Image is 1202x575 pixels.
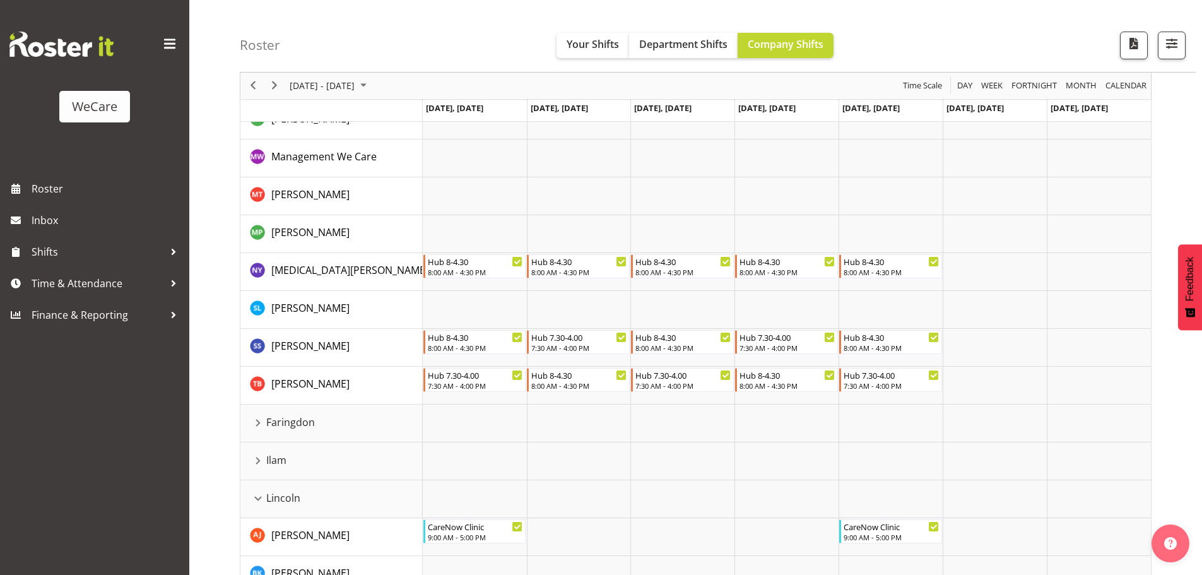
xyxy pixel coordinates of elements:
div: Savita Savita"s event - Hub 8-4.30 Begin From Monday, October 13, 2025 at 8:00:00 AM GMT+13:00 En... [423,330,526,354]
div: 8:00 AM - 4:30 PM [428,343,523,353]
div: 8:00 AM - 4:30 PM [844,267,939,277]
button: October 2025 [288,78,372,94]
td: Lincoln resource [240,480,423,518]
div: Tyla Boyd"s event - Hub 7.30-4.00 Begin From Monday, October 13, 2025 at 7:30:00 AM GMT+13:00 End... [423,368,526,392]
div: 8:00 AM - 4:30 PM [635,343,731,353]
span: [PERSON_NAME] [271,225,350,239]
button: Previous [245,78,262,94]
span: [DATE], [DATE] [426,102,483,114]
span: Faringdon [266,415,315,430]
div: Nikita Yates"s event - Hub 8-4.30 Begin From Monday, October 13, 2025 at 8:00:00 AM GMT+13:00 End... [423,254,526,278]
div: 8:00 AM - 4:30 PM [428,267,523,277]
div: Hub 8-4.30 [844,331,939,343]
span: calendar [1104,78,1148,94]
span: [DATE], [DATE] [842,102,900,114]
div: Savita Savita"s event - Hub 7.30-4.00 Begin From Thursday, October 16, 2025 at 7:30:00 AM GMT+13:... [735,330,838,354]
div: October 13 - 19, 2025 [285,73,374,99]
div: Hub 7.30-4.00 [844,369,939,381]
button: Your Shifts [557,33,629,58]
div: 7:30 AM - 4:00 PM [844,381,939,391]
div: Hub 8-4.30 [635,331,731,343]
span: [PERSON_NAME] [271,528,350,542]
a: Management We Care [271,149,377,164]
span: [MEDICAL_DATA][PERSON_NAME] [271,263,428,277]
span: Feedback [1184,257,1196,301]
div: Amy Johannsen"s event - CareNow Clinic Begin From Monday, October 13, 2025 at 9:00:00 AM GMT+13:0... [423,519,526,543]
span: [PERSON_NAME] [271,187,350,201]
div: Tyla Boyd"s event - Hub 8-4.30 Begin From Thursday, October 16, 2025 at 8:00:00 AM GMT+13:00 Ends... [735,368,838,392]
span: Month [1064,78,1098,94]
span: Time & Attendance [32,274,164,293]
span: Management We Care [271,150,377,163]
span: Fortnight [1010,78,1058,94]
button: Next [266,78,283,94]
div: 7:30 AM - 4:00 PM [428,381,523,391]
div: Savita Savita"s event - Hub 7.30-4.00 Begin From Tuesday, October 14, 2025 at 7:30:00 AM GMT+13:0... [527,330,630,354]
div: Tyla Boyd"s event - Hub 7.30-4.00 Begin From Friday, October 17, 2025 at 7:30:00 AM GMT+13:00 End... [839,368,942,392]
button: Fortnight [1010,78,1059,94]
span: Finance & Reporting [32,305,164,324]
div: Hub 8-4.30 [428,331,523,343]
div: CareNow Clinic [428,520,523,533]
div: Hub 8-4.30 [844,255,939,268]
span: Department Shifts [639,37,728,51]
button: Company Shifts [738,33,834,58]
span: Time Scale [902,78,943,94]
div: Amy Johannsen"s event - CareNow Clinic Begin From Friday, October 17, 2025 at 9:00:00 AM GMT+13:0... [839,519,942,543]
div: Hub 7.30-4.00 [739,331,835,343]
td: Management We Care resource [240,139,423,177]
div: Hub 8-4.30 [531,369,627,381]
td: Nikita Yates resource [240,253,423,291]
span: Roster [32,179,183,198]
div: Hub 7.30-4.00 [531,331,627,343]
a: [PERSON_NAME] [271,187,350,202]
div: 8:00 AM - 4:30 PM [531,267,627,277]
a: [MEDICAL_DATA][PERSON_NAME] [271,263,428,278]
div: Nikita Yates"s event - Hub 8-4.30 Begin From Wednesday, October 15, 2025 at 8:00:00 AM GMT+13:00 ... [631,254,734,278]
span: Week [980,78,1004,94]
div: Hub 7.30-4.00 [635,369,731,381]
div: Hub 8-4.30 [739,255,835,268]
img: help-xxl-2.png [1164,537,1177,550]
a: [PERSON_NAME] [271,376,350,391]
div: 7:30 AM - 4:00 PM [635,381,731,391]
span: [PERSON_NAME] [271,339,350,353]
div: Nikita Yates"s event - Hub 8-4.30 Begin From Tuesday, October 14, 2025 at 8:00:00 AM GMT+13:00 En... [527,254,630,278]
button: Month [1104,78,1149,94]
button: Department Shifts [629,33,738,58]
span: [DATE], [DATE] [1051,102,1108,114]
span: [DATE], [DATE] [634,102,692,114]
td: Ilam resource [240,442,423,480]
div: WeCare [72,97,117,116]
div: Hub 8-4.30 [428,255,523,268]
div: 8:00 AM - 4:30 PM [739,381,835,391]
span: [DATE], [DATE] [531,102,588,114]
div: Hub 7.30-4.00 [428,369,523,381]
button: Timeline Day [955,78,975,94]
div: 8:00 AM - 4:30 PM [635,267,731,277]
div: Savita Savita"s event - Hub 8-4.30 Begin From Wednesday, October 15, 2025 at 8:00:00 AM GMT+13:00... [631,330,734,354]
span: Ilam [266,453,286,468]
td: Sarah Lamont resource [240,291,423,329]
div: 9:00 AM - 5:00 PM [844,532,939,542]
div: 7:30 AM - 4:00 PM [739,343,835,353]
span: Shifts [32,242,164,261]
td: Savita Savita resource [240,329,423,367]
span: Inbox [32,211,183,230]
div: Hub 8-4.30 [531,255,627,268]
button: Download a PDF of the roster according to the set date range. [1120,32,1148,59]
div: 7:30 AM - 4:00 PM [531,343,627,353]
td: Tyla Boyd resource [240,367,423,405]
div: 9:00 AM - 5:00 PM [428,532,523,542]
a: [PERSON_NAME] [271,338,350,353]
td: Faringdon resource [240,405,423,442]
div: Tyla Boyd"s event - Hub 7.30-4.00 Begin From Wednesday, October 15, 2025 at 7:30:00 AM GMT+13:00 ... [631,368,734,392]
span: Day [956,78,974,94]
span: [DATE], [DATE] [946,102,1004,114]
div: Hub 8-4.30 [739,369,835,381]
button: Time Scale [901,78,945,94]
span: [PERSON_NAME] [271,377,350,391]
button: Timeline Week [979,78,1005,94]
div: 8:00 AM - 4:30 PM [844,343,939,353]
td: Amy Johannsen resource [240,518,423,556]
